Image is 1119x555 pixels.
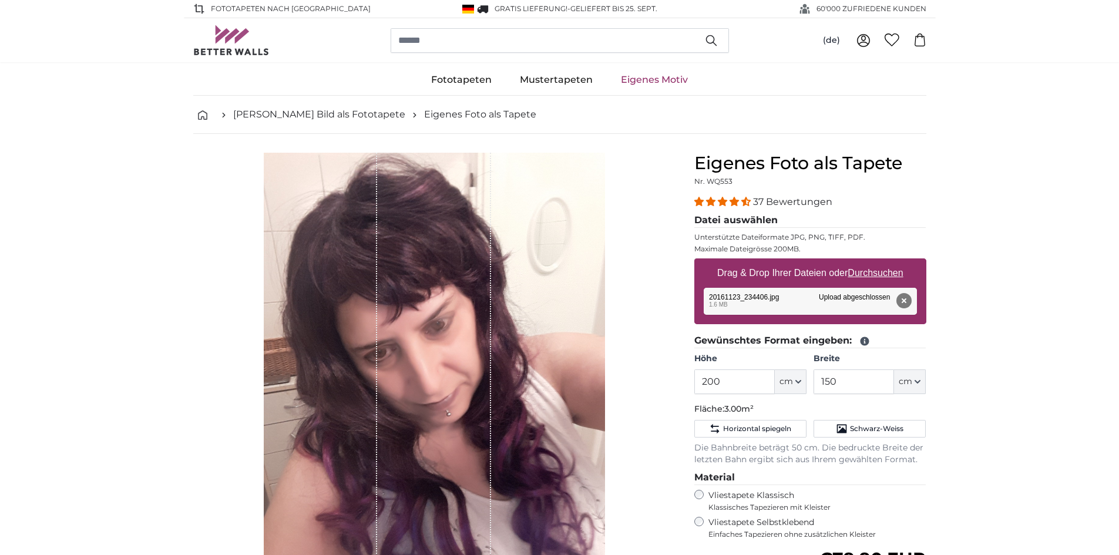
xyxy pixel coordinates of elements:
legend: Material [694,470,926,485]
span: 3.00m² [724,403,754,414]
a: [PERSON_NAME] Bild als Fototapete [233,107,405,122]
button: Schwarz-Weiss [814,420,926,438]
label: Drag & Drop Ihrer Dateien oder [713,261,908,285]
span: 4.32 stars [694,196,753,207]
label: Vliestapete Klassisch [708,490,916,512]
u: Durchsuchen [848,268,903,278]
p: Maximale Dateigrösse 200MB. [694,244,926,254]
a: Mustertapeten [506,65,607,95]
p: Die Bahnbreite beträgt 50 cm. Die bedruckte Breite der letzten Bahn ergibt sich aus Ihrem gewählt... [694,442,926,466]
span: cm [779,376,793,388]
span: Fototapeten nach [GEOGRAPHIC_DATA] [211,4,371,14]
button: cm [894,369,926,394]
p: Fläche: [694,403,926,415]
span: 37 Bewertungen [753,196,832,207]
span: Einfaches Tapezieren ohne zusätzlichen Kleister [708,530,926,539]
a: Fototapeten [417,65,506,95]
legend: Gewünschtes Format eingeben: [694,334,926,348]
span: Geliefert bis 25. Sept. [570,4,657,13]
span: Horizontal spiegeln [723,424,791,433]
button: (de) [814,30,849,51]
span: Klassisches Tapezieren mit Kleister [708,503,916,512]
legend: Datei auswählen [694,213,926,228]
label: Vliestapete Selbstklebend [708,517,926,539]
button: Horizontal spiegeln [694,420,807,438]
p: Unterstützte Dateiformate JPG, PNG, TIFF, PDF. [694,233,926,242]
button: cm [775,369,807,394]
span: Nr. WQ553 [694,177,732,186]
a: Eigenes Foto als Tapete [424,107,536,122]
a: Eigenes Motiv [607,65,702,95]
span: Schwarz-Weiss [850,424,903,433]
nav: breadcrumbs [193,96,926,134]
h1: Eigenes Foto als Tapete [694,153,926,174]
img: Betterwalls [193,25,270,55]
span: 60'000 ZUFRIEDENE KUNDEN [816,4,926,14]
span: - [567,4,657,13]
label: Breite [814,353,926,365]
span: GRATIS Lieferung! [495,4,567,13]
label: Höhe [694,353,807,365]
img: Deutschland [462,5,474,14]
span: cm [899,376,912,388]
